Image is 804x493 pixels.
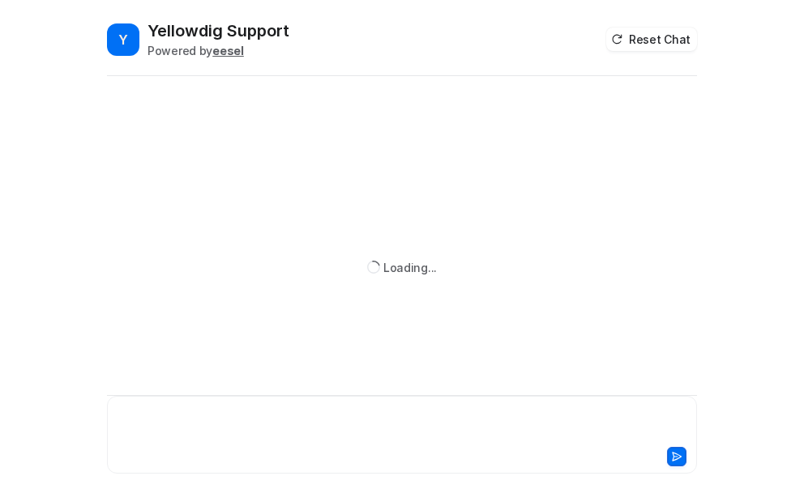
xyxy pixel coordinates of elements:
h2: Yellowdig Support [148,19,289,42]
b: eesel [212,44,244,57]
button: Reset Chat [606,28,697,51]
div: Loading... [383,259,437,276]
span: Y [107,23,139,56]
div: Powered by [148,42,289,59]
